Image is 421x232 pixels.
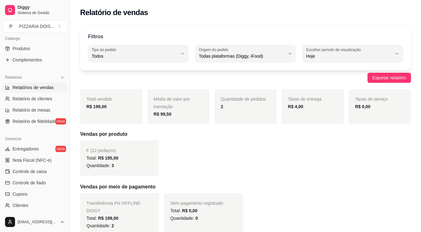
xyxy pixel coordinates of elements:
[3,20,67,33] button: Select a team
[13,191,28,197] span: Cupons
[355,104,370,109] strong: R$ 0,00
[3,178,67,188] a: Controle de fiado
[13,84,54,91] span: Relatórios de vendas
[13,180,46,186] span: Controle de fiado
[111,163,114,168] span: 3
[98,156,118,161] span: R$ 195,00
[3,134,67,144] div: Gerenciar
[3,189,67,199] a: Cupons
[13,202,28,208] span: Clientes
[306,47,363,52] label: Escolher período de visualização
[18,219,57,224] span: [EMAIL_ADDRESS][DOMAIN_NAME]
[221,97,266,102] span: Quantidade de pedidos
[5,75,22,80] span: Relatórios
[88,45,189,62] button: Tipo do pedidoTodos
[13,107,50,113] span: Relatório de mesas
[86,104,107,109] strong: R$ 199,00
[3,3,67,18] a: DiggySistema de Gestão
[355,97,388,102] span: Taxas de serviço
[170,216,198,221] span: Quantidade:
[86,163,114,168] span: Quantidade:
[80,183,411,191] h5: Vendas por meio de pagamento
[3,44,67,54] a: Produtos
[288,97,321,102] span: Taxas de entrega
[13,157,51,163] span: Nota Fiscal (NFC-e)
[195,45,296,62] button: Origem do pedidoTodas plataformas (Diggy, iFood)
[86,148,116,153] span: F (12 pedaços)
[18,5,65,10] span: Diggy
[19,23,54,29] div: PIZZARIA DOIS ...
[18,10,65,15] span: Sistema de Gestão
[221,104,223,109] strong: 2
[182,208,198,213] span: R$ 0,00
[3,200,67,210] a: Clientes
[13,96,52,102] span: Relatório de clientes
[13,45,30,52] span: Produtos
[86,201,141,213] span: Transferência Pix OFFLINE - DIGGY
[80,8,148,18] h2: Relatório de vendas
[3,94,67,104] a: Relatório de clientes
[86,216,118,221] span: Total:
[372,74,406,81] span: Exportar relatório
[3,82,67,92] a: Relatórios de vendas
[199,47,230,52] label: Origem do pedido
[306,53,392,59] span: Hoje
[367,73,411,83] button: Exportar relatório
[3,34,67,44] div: Catálogo
[86,156,118,161] span: Total:
[88,33,103,40] p: Filtros
[86,223,114,228] span: Quantidade:
[98,216,118,221] span: R$ 199,00
[8,23,14,29] span: P
[3,155,67,165] a: Nota Fiscal (NFC-e)
[154,112,172,117] strong: R$ 99,50
[3,55,67,65] a: Complementos
[3,212,67,222] a: Estoque
[302,45,403,62] button: Escolher período de visualizaçãoHoje
[13,168,47,175] span: Controle de caixa
[92,47,118,52] label: Tipo do pedido
[3,214,67,229] button: [EMAIL_ADDRESS][DOMAIN_NAME]
[195,216,198,221] span: 0
[80,130,411,138] h5: Vendas por produto
[3,116,67,126] a: Relatório de fidelidadenovo
[199,53,285,59] span: Todas plataformas (Diggy, iFood)
[3,105,67,115] a: Relatório de mesas
[170,208,197,213] span: Total:
[111,223,114,228] span: 2
[86,97,112,102] span: Total vendido
[3,144,67,154] a: Entregadoresnovo
[154,97,190,109] span: Média de valor por transação
[13,146,39,152] span: Entregadores
[13,57,42,63] span: Complementos
[288,104,303,109] strong: R$ 4,00
[92,53,177,59] span: Todos
[3,166,67,177] a: Controle de caixa
[170,201,223,206] span: Sem pagamento registrado
[13,118,56,124] span: Relatório de fidelidade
